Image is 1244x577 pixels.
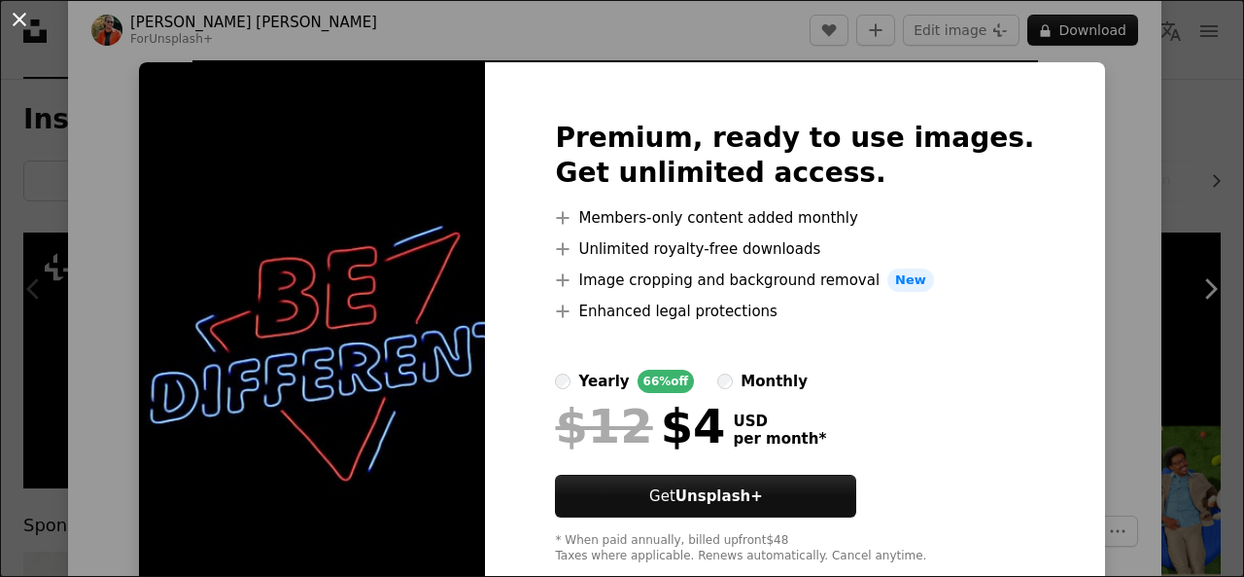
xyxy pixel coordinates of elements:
[555,206,1034,230] li: Members-only content added monthly
[555,475,856,518] button: GetUnsplash+
[555,401,652,451] span: $12
[675,487,763,505] strong: Unsplash+
[555,533,1034,564] div: * When paid annually, billed upfront $48 Taxes where applicable. Renews automatically. Cancel any...
[741,370,808,393] div: monthly
[555,374,570,389] input: yearly66%off
[638,370,695,393] div: 66% off
[887,269,934,292] span: New
[555,237,1034,261] li: Unlimited royalty-free downloads
[555,121,1034,191] h2: Premium, ready to use images. Get unlimited access.
[555,401,725,451] div: $4
[555,300,1034,323] li: Enhanced legal protections
[733,413,826,430] span: USD
[717,374,733,389] input: monthly
[555,269,1034,292] li: Image cropping and background removal
[578,370,629,393] div: yearly
[733,430,826,448] span: per month *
